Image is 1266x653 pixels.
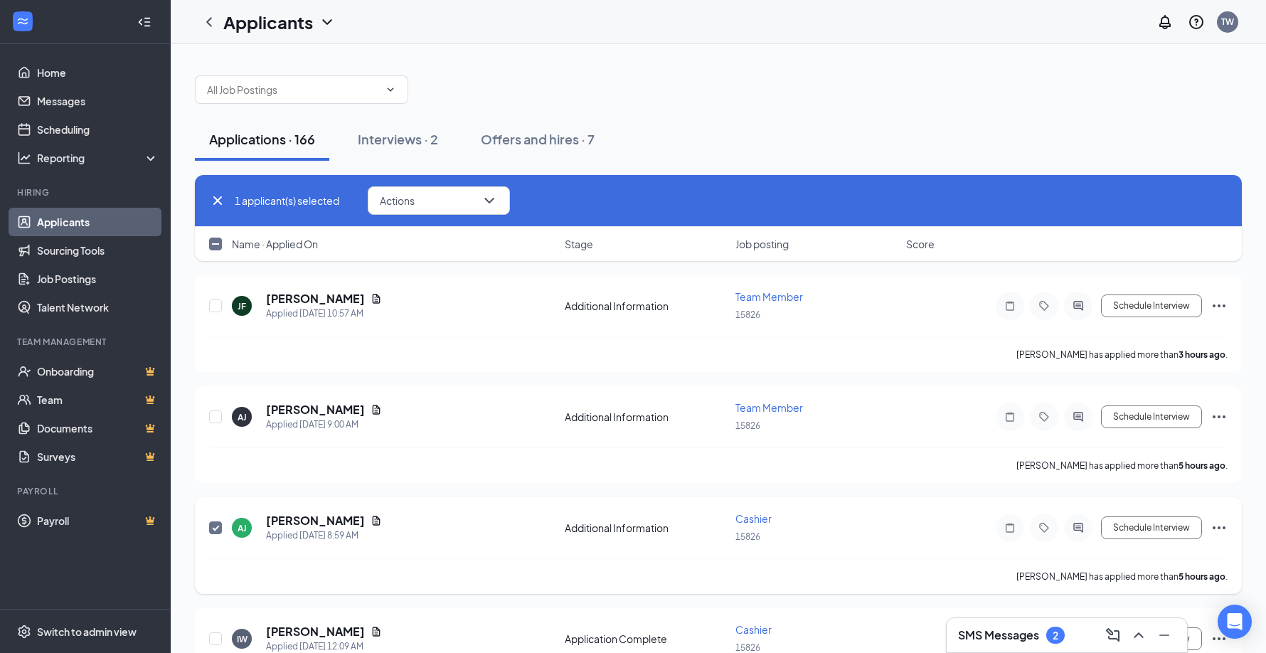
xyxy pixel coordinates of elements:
[565,299,727,313] div: Additional Information
[1153,624,1176,647] button: Minimize
[1036,522,1053,533] svg: Tag
[319,14,336,31] svg: ChevronDown
[371,404,382,415] svg: Document
[1053,630,1058,642] div: 2
[735,623,772,636] span: Cashier
[201,14,218,31] svg: ChevronLeft
[37,386,159,414] a: TeamCrown
[735,309,760,320] span: 15826
[481,192,498,209] svg: ChevronDown
[1001,522,1018,533] svg: Note
[16,14,30,28] svg: WorkstreamLogo
[37,58,159,87] a: Home
[1101,405,1202,428] button: Schedule Interview
[735,512,772,525] span: Cashier
[735,420,760,431] span: 15826
[735,401,803,414] span: Team Member
[266,418,382,432] div: Applied [DATE] 9:00 AM
[1036,411,1053,423] svg: Tag
[37,442,159,471] a: SurveysCrown
[735,290,803,303] span: Team Member
[1102,624,1124,647] button: ComposeMessage
[37,115,159,144] a: Scheduling
[1070,411,1087,423] svg: ActiveChat
[1130,627,1147,644] svg: ChevronUp
[385,84,396,95] svg: ChevronDown
[266,307,382,321] div: Applied [DATE] 10:57 AM
[358,130,438,148] div: Interviews · 2
[37,293,159,322] a: Talent Network
[266,402,365,418] h5: [PERSON_NAME]
[371,293,382,304] svg: Document
[735,642,760,653] span: 15826
[207,82,379,97] input: All Job Postings
[1001,411,1018,423] svg: Note
[238,522,247,534] div: AJ
[565,410,727,424] div: Additional Information
[232,237,318,251] span: Name · Applied On
[1179,349,1225,360] b: 3 hours ago
[565,632,727,646] div: Application Complete
[1218,605,1252,639] div: Open Intercom Messenger
[1101,516,1202,539] button: Schedule Interview
[380,196,415,206] span: Actions
[209,192,226,209] svg: Cross
[1221,16,1234,28] div: TW
[1211,297,1228,314] svg: Ellipses
[906,237,935,251] span: Score
[1179,460,1225,471] b: 5 hours ago
[238,411,247,423] div: AJ
[1156,627,1173,644] svg: Minimize
[565,521,727,535] div: Additional Information
[266,529,382,543] div: Applied [DATE] 8:59 AM
[223,10,313,34] h1: Applicants
[1016,570,1228,583] p: [PERSON_NAME] has applied more than .
[17,336,156,348] div: Team Management
[1101,294,1202,317] button: Schedule Interview
[371,515,382,526] svg: Document
[1016,460,1228,472] p: [PERSON_NAME] has applied more than .
[958,627,1039,643] h3: SMS Messages
[1211,519,1228,536] svg: Ellipses
[37,625,137,639] div: Switch to admin view
[1188,14,1205,31] svg: QuestionInfo
[37,414,159,442] a: DocumentsCrown
[368,186,510,215] button: ActionsChevronDown
[37,151,159,165] div: Reporting
[209,130,315,148] div: Applications · 166
[1036,300,1053,312] svg: Tag
[17,151,31,165] svg: Analysis
[37,265,159,293] a: Job Postings
[37,506,159,535] a: PayrollCrown
[1105,627,1122,644] svg: ComposeMessage
[266,291,365,307] h5: [PERSON_NAME]
[17,186,156,198] div: Hiring
[565,237,593,251] span: Stage
[237,633,248,645] div: IW
[1001,300,1018,312] svg: Note
[137,15,151,29] svg: Collapse
[37,87,159,115] a: Messages
[235,193,339,208] span: 1 applicant(s) selected
[481,130,595,148] div: Offers and hires · 7
[266,624,365,639] h5: [PERSON_NAME]
[1179,571,1225,582] b: 5 hours ago
[238,300,246,312] div: JF
[735,237,789,251] span: Job posting
[37,208,159,236] a: Applicants
[37,236,159,265] a: Sourcing Tools
[37,357,159,386] a: OnboardingCrown
[17,485,156,497] div: Payroll
[735,531,760,542] span: 15826
[1016,349,1228,361] p: [PERSON_NAME] has applied more than .
[1070,300,1087,312] svg: ActiveChat
[371,626,382,637] svg: Document
[1070,522,1087,533] svg: ActiveChat
[1156,14,1174,31] svg: Notifications
[17,625,31,639] svg: Settings
[1127,624,1150,647] button: ChevronUp
[1211,408,1228,425] svg: Ellipses
[1211,630,1228,647] svg: Ellipses
[266,513,365,529] h5: [PERSON_NAME]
